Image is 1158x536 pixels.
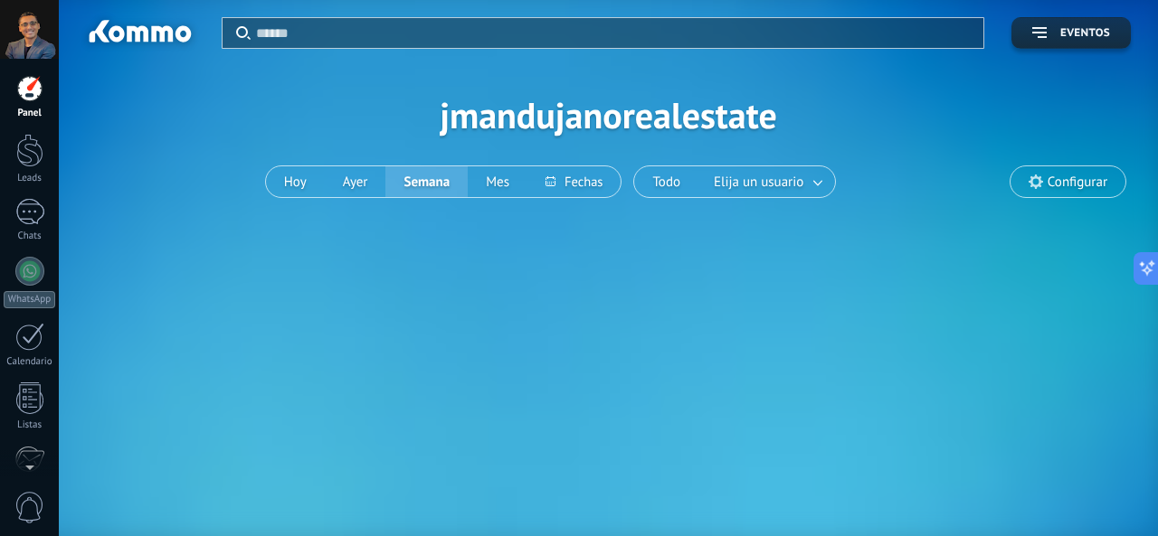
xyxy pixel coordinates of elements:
[527,166,621,197] button: Fechas
[4,356,56,368] div: Calendario
[634,166,698,197] button: Todo
[385,166,468,197] button: Semana
[325,166,386,197] button: Ayer
[698,166,835,197] button: Elija un usuario
[4,173,56,184] div: Leads
[4,108,56,119] div: Panel
[1011,17,1131,49] button: Eventos
[4,419,56,431] div: Listas
[1048,174,1107,190] span: Configurar
[4,230,56,242] div: Chats
[266,166,325,197] button: Hoy
[468,166,527,197] button: Mes
[710,170,807,194] span: Elija un usuario
[4,291,55,308] div: WhatsApp
[1060,27,1110,40] span: Eventos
